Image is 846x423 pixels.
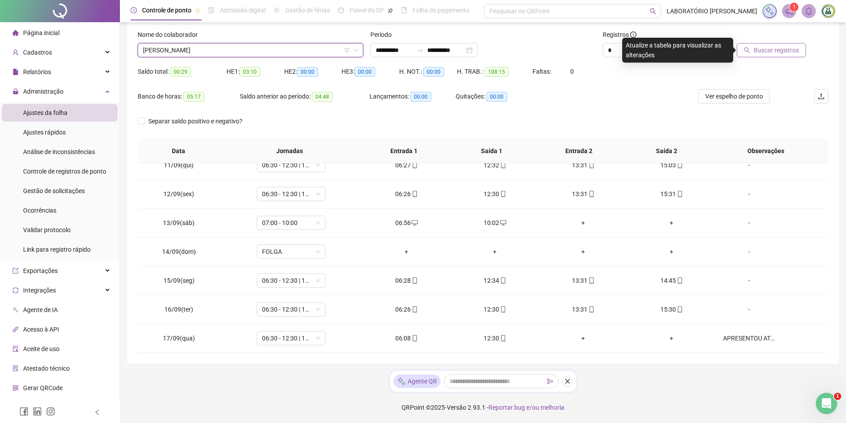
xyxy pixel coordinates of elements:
span: mobile [499,191,506,197]
div: Atualize a tabela para visualizar as alterações [622,38,733,63]
span: file-done [208,7,214,13]
span: mobile [676,162,683,168]
span: 06:30 - 12:30 | 13:30 - 15:30 [262,158,320,172]
div: - [723,160,775,170]
span: solution [12,365,19,372]
span: audit [12,346,19,352]
span: Análise de inconsistências [23,148,95,155]
span: 06:30 - 12:30 | 13:30 - 15:30 [262,332,320,345]
div: 15:30 [635,304,709,314]
span: mobile [411,162,418,168]
span: Registros [603,30,636,40]
th: Observações [710,139,822,163]
div: 12:34 [458,276,532,285]
button: Ver espelho de ponto [698,89,770,103]
div: + [635,247,709,257]
span: Acesso à API [23,326,59,333]
div: 12:30 [458,333,532,343]
span: 0 [570,68,574,75]
span: search [744,47,750,53]
span: Administração [23,88,64,95]
span: 00:00 [410,92,431,102]
span: Agente de IA [23,306,58,313]
span: upload [818,93,825,100]
span: pushpin [195,8,200,13]
span: Ajustes rápidos [23,129,66,136]
span: close [564,378,571,384]
div: 13:31 [546,189,620,199]
span: user-add [12,49,19,55]
span: 12/09(sex) [163,190,194,198]
span: 06:30 - 12:30 | 13:30 - 15:30 [262,187,320,201]
span: Reportar bug e/ou melhoria [489,404,564,411]
span: 00:00 [297,67,318,77]
span: Integrações [23,287,56,294]
span: Separar saldo positivo e negativo? [145,116,246,126]
span: 04:48 [312,92,333,102]
th: Saída 1 [448,139,535,163]
span: Ocorrências [23,207,56,214]
span: 13/09(sáb) [163,219,195,226]
span: Gestão de solicitações [23,187,85,194]
span: 108:15 [485,67,508,77]
div: 15:31 [635,189,709,199]
div: 06:56 [369,218,444,228]
span: Link para registro rápido [23,246,91,253]
div: + [546,247,620,257]
span: Atestado técnico [23,365,70,372]
div: Lançamentos: [369,91,456,102]
span: to [417,47,424,54]
span: down [353,47,358,53]
div: 13:31 [546,160,620,170]
img: 75699 [822,4,835,18]
img: sparkle-icon.fc2bf0ac1784a2077858766a79e2daf3.svg [397,377,406,386]
span: Ajustes da folha [23,109,68,116]
span: 07:00 - 10:00 [262,216,320,229]
span: 16/09(ter) [164,306,193,313]
span: pushpin [388,8,393,13]
div: - [723,304,775,314]
span: Página inicial [23,29,60,36]
div: + [546,218,620,228]
span: Folha de pagamento [413,7,469,14]
span: Painel do DP [350,7,384,14]
div: 06:28 [369,276,444,285]
span: mobile [499,162,506,168]
span: mobile [499,306,506,312]
span: 11/09(qui) [164,162,194,169]
div: - [723,189,775,199]
div: 12:32 [458,160,532,170]
div: HE 1: [226,67,284,77]
span: mobile [411,306,418,312]
label: Nome do colaborador [138,30,203,40]
span: api [12,326,19,332]
span: mobile [411,277,418,284]
span: Gestão de férias [285,7,330,14]
div: HE 2: [284,67,342,77]
span: mobile [588,306,595,312]
span: 03:10 [239,67,260,77]
span: Cadastros [23,49,52,56]
span: lock [12,88,19,95]
span: filter [344,47,350,53]
span: Observações [717,146,814,156]
div: HE 3: [342,67,399,77]
span: mobile [588,191,595,197]
th: Entrada 2 [535,139,623,163]
div: - [723,247,775,257]
div: + [369,247,444,257]
span: 00:00 [423,67,444,77]
div: H. NOT.: [399,67,457,77]
span: 06:30 - 12:30 | 13:30 - 15:30 [262,303,320,316]
div: 13:31 [546,304,620,314]
div: + [635,218,709,228]
div: 15:03 [635,160,709,170]
label: Período [370,30,397,40]
span: bell [805,7,813,15]
span: mobile [588,162,595,168]
span: facebook [20,407,28,416]
span: Admissão digital [220,7,266,14]
div: - [723,276,775,285]
span: mobile [499,277,506,284]
span: file [12,69,19,75]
